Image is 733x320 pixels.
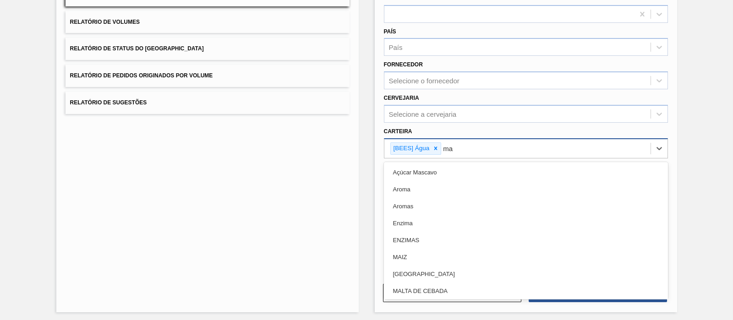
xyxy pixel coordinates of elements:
div: Selecione a cervejaria [389,110,457,118]
span: Relatório de Pedidos Originados por Volume [70,72,213,79]
button: Relatório de Sugestões [66,92,350,114]
div: ENZIMAS [384,232,668,249]
div: [BEES] Água [391,143,431,154]
div: MAIZ [384,249,668,266]
label: Fornecedor [384,61,423,68]
span: Relatório de Sugestões [70,99,147,106]
span: Relatório de Status do [GEOGRAPHIC_DATA] [70,45,204,52]
button: Relatório de Volumes [66,11,350,33]
button: Relatório de Pedidos Originados por Volume [66,65,350,87]
label: Cervejaria [384,95,419,101]
label: País [384,28,396,35]
div: Enzima [384,215,668,232]
div: MALTA DE CEBADA [384,282,668,299]
span: Relatório de Volumes [70,19,140,25]
div: Aroma [384,181,668,198]
div: País [389,43,403,51]
div: Aromas [384,198,668,215]
div: Selecione o fornecedor [389,77,459,85]
button: Limpar [383,284,521,302]
button: Relatório de Status do [GEOGRAPHIC_DATA] [66,38,350,60]
div: [GEOGRAPHIC_DATA] [384,266,668,282]
div: Açúcar Mascavo [384,164,668,181]
label: Carteira [384,128,412,135]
